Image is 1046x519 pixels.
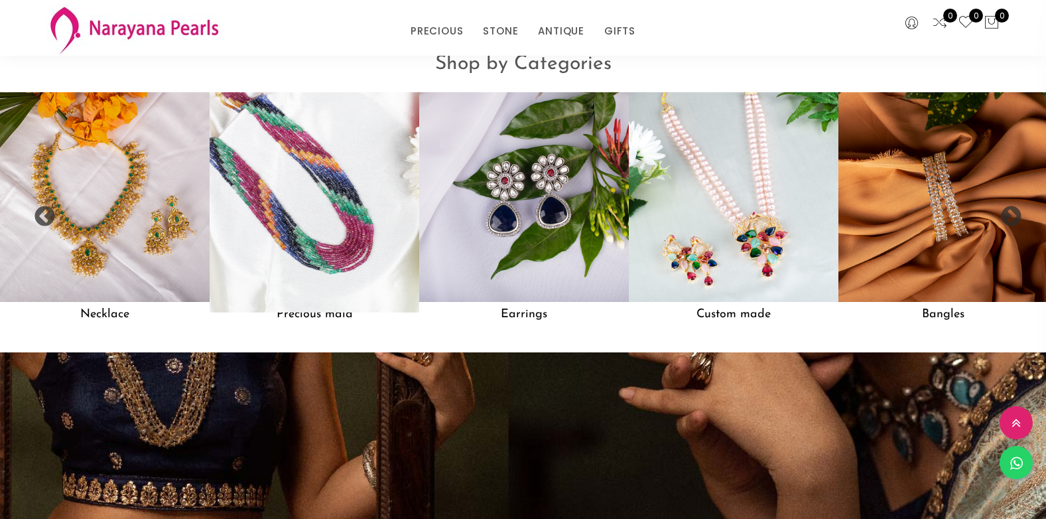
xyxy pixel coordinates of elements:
[199,82,430,313] img: Precious mala
[538,21,584,41] a: ANTIQUE
[629,92,838,302] img: Custom made
[210,302,419,327] h5: Precious mala
[483,21,518,41] a: STONE
[984,15,1000,32] button: 0
[33,206,46,219] button: Previous
[932,15,948,32] a: 0
[604,21,635,41] a: GIFTS
[969,9,983,23] span: 0
[419,92,629,302] img: Earrings
[943,9,957,23] span: 0
[419,302,629,327] h5: Earrings
[411,21,463,41] a: PRECIOUS
[629,302,838,327] h5: Custom made
[1000,206,1013,219] button: Next
[995,9,1009,23] span: 0
[958,15,974,32] a: 0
